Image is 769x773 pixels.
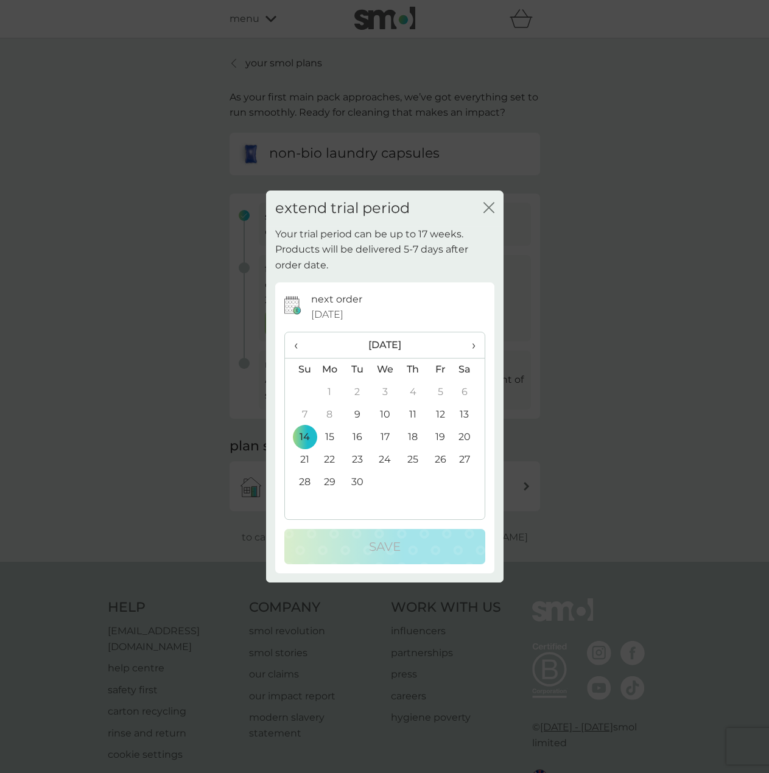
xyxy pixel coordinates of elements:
th: [DATE] [316,332,454,359]
td: 27 [454,449,484,471]
td: 22 [316,449,344,471]
td: 4 [399,381,426,404]
td: 15 [316,426,344,449]
td: 13 [454,404,484,426]
td: 29 [316,471,344,494]
td: 9 [343,404,371,426]
th: Th [399,358,426,381]
td: 19 [427,426,454,449]
td: 28 [285,471,316,494]
td: 26 [427,449,454,471]
td: 2 [343,381,371,404]
td: 23 [343,449,371,471]
th: Sa [454,358,484,381]
span: › [463,332,475,358]
td: 18 [399,426,426,449]
td: 17 [371,426,399,449]
p: next order [311,292,362,307]
td: 8 [316,404,344,426]
td: 3 [371,381,399,404]
span: ‹ [294,332,307,358]
td: 10 [371,404,399,426]
td: 24 [371,449,399,471]
td: 21 [285,449,316,471]
td: 20 [454,426,484,449]
th: Mo [316,358,344,381]
td: 12 [427,404,454,426]
td: 6 [454,381,484,404]
td: 25 [399,449,426,471]
td: 14 [285,426,316,449]
th: Tu [343,358,371,381]
th: We [371,358,399,381]
th: Su [285,358,316,381]
td: 5 [427,381,454,404]
button: close [483,202,494,215]
p: Your trial period can be up to 17 weeks. Products will be delivered 5-7 days after order date. [275,226,494,273]
td: 7 [285,404,316,426]
td: 30 [343,471,371,494]
span: [DATE] [311,307,343,323]
td: 16 [343,426,371,449]
th: Fr [427,358,454,381]
button: Save [284,529,485,564]
p: Save [369,537,401,556]
td: 1 [316,381,344,404]
td: 11 [399,404,426,426]
h2: extend trial period [275,200,410,217]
